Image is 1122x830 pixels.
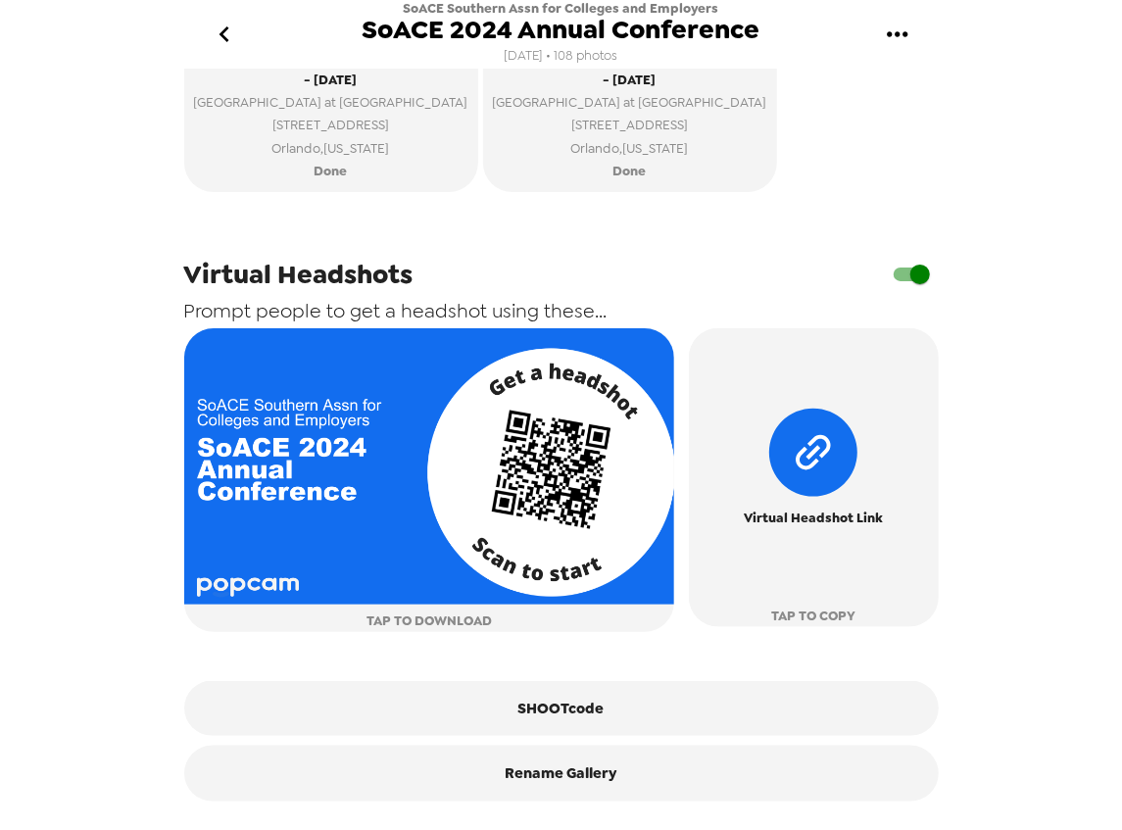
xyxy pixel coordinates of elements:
[194,91,468,114] span: [GEOGRAPHIC_DATA] at [GEOGRAPHIC_DATA]
[744,507,883,529] span: Virtual Headshot Link
[184,746,939,801] button: Rename Gallery
[604,69,657,91] span: - [DATE]
[866,3,930,67] button: gallery menu
[184,328,675,632] button: TAP TO DOWNLOAD
[194,114,468,136] span: [STREET_ADDRESS]
[305,69,358,91] span: - [DATE]
[194,137,468,160] span: Orlando , [US_STATE]
[366,610,492,632] span: TAP TO DOWNLOAD
[613,160,647,182] span: Done
[184,298,608,323] span: Prompt people to get a headshot using these...
[505,43,618,70] span: [DATE] • 108 photos
[493,137,767,160] span: Orlando , [US_STATE]
[193,3,257,67] button: go back
[363,17,760,43] span: SoACE 2024 Annual Conference
[493,114,767,136] span: [STREET_ADDRESS]
[184,328,675,605] img: qr card
[689,328,938,627] button: Virtual Headshot LinkTAP TO COPY
[184,681,939,736] button: SHOOTcode
[493,91,767,114] span: [GEOGRAPHIC_DATA] at [GEOGRAPHIC_DATA]
[184,257,414,292] span: Virtual Headshots
[315,160,348,182] span: Done
[771,605,855,627] span: TAP TO COPY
